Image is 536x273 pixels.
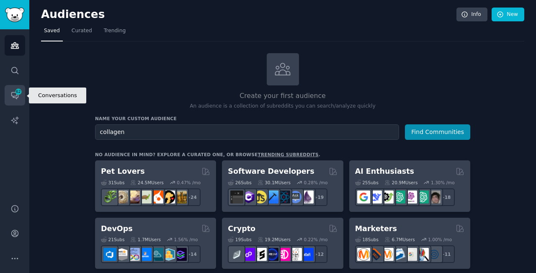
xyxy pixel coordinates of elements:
img: csharp [242,191,255,203]
img: 0xPolygon [242,248,255,261]
img: AWS_Certified_Experts [115,248,128,261]
a: Saved [41,24,63,41]
img: content_marketing [357,248,370,261]
img: learnjavascript [254,191,267,203]
div: 1.56 % /mo [174,237,198,242]
div: 25 Sub s [355,180,379,185]
img: OnlineMarketing [428,248,441,261]
div: 31 Sub s [101,180,124,185]
h2: Audiences [41,8,456,21]
span: Saved [44,27,60,35]
h2: Crypto [228,224,255,234]
a: 62 [5,85,25,106]
div: 20.9M Users [384,180,417,185]
img: DevOpsLinks [139,248,152,261]
div: 6.7M Users [384,237,415,242]
img: OpenAIDev [404,191,417,203]
img: turtle [139,191,152,203]
img: Emailmarketing [392,248,405,261]
img: MarketingResearch [416,248,429,261]
img: defiblockchain [277,248,290,261]
div: 18 Sub s [355,237,379,242]
img: ethstaker [254,248,267,261]
div: No audience in mind? Explore a curated one, or browse . [95,152,320,157]
h2: Pet Lovers [101,166,145,177]
h2: Software Developers [228,166,314,177]
img: AItoolsCatalog [381,191,394,203]
img: herpetology [103,191,116,203]
img: GoogleGeminiAI [357,191,370,203]
div: + 12 [310,245,327,263]
span: Trending [104,27,126,35]
div: + 18 [437,188,455,206]
div: 0.47 % /mo [177,180,201,185]
div: 1.00 % /mo [428,237,452,242]
div: + 19 [310,188,327,206]
img: AskComputerScience [289,191,302,203]
img: leopardgeckos [127,191,140,203]
img: ArtificalIntelligence [428,191,441,203]
div: 0.22 % /mo [304,237,328,242]
img: web3 [265,248,278,261]
div: + 11 [437,245,455,263]
div: + 24 [183,188,201,206]
div: 1.30 % /mo [431,180,455,185]
img: elixir [301,191,314,203]
h2: Marketers [355,224,397,234]
img: PetAdvice [162,191,175,203]
img: bigseo [369,248,382,261]
a: Info [456,8,487,22]
img: aws_cdk [162,248,175,261]
img: Docker_DevOps [127,248,140,261]
img: chatgpt_promptDesign [392,191,405,203]
button: Find Communities [405,124,470,140]
img: dogbreed [174,191,187,203]
img: ballpython [115,191,128,203]
div: 1.7M Users [130,237,161,242]
img: googleads [404,248,417,261]
img: AskMarketing [381,248,394,261]
img: GummySearch logo [5,8,24,22]
a: trending subreddits [258,152,318,157]
p: An audience is a collection of subreddits you can search/analyze quickly [95,103,470,110]
img: CryptoNews [289,248,302,261]
a: Curated [69,24,95,41]
div: 19.2M Users [258,237,291,242]
img: cockatiel [150,191,163,203]
span: Curated [72,27,92,35]
div: 19 Sub s [228,237,251,242]
img: azuredevops [103,248,116,261]
h2: DevOps [101,224,133,234]
a: Trending [101,24,129,41]
div: 0.28 % /mo [304,180,328,185]
img: chatgpt_prompts_ [416,191,429,203]
div: 24.5M Users [130,180,163,185]
h3: Name your custom audience [95,116,470,121]
img: ethfinance [230,248,243,261]
img: software [230,191,243,203]
h2: Create your first audience [95,91,470,101]
div: 30.1M Users [258,180,291,185]
input: Pick a short name, like "Digital Marketers" or "Movie-Goers" [95,124,399,140]
img: defi_ [301,248,314,261]
img: DeepSeek [369,191,382,203]
div: 21 Sub s [101,237,124,242]
div: + 14 [183,245,201,263]
div: 26 Sub s [228,180,251,185]
h2: AI Enthusiasts [355,166,414,177]
img: reactnative [277,191,290,203]
a: New [492,8,524,22]
img: iOSProgramming [265,191,278,203]
span: 62 [15,89,22,95]
img: platformengineering [150,248,163,261]
img: PlatformEngineers [174,248,187,261]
